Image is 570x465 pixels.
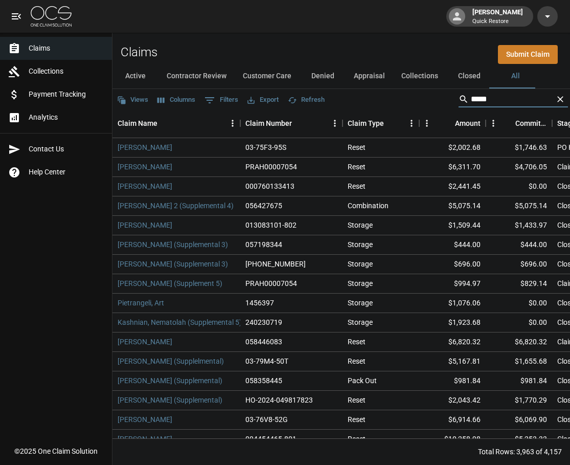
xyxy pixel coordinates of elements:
[112,109,240,138] div: Claim Name
[393,64,446,88] button: Collections
[348,395,366,405] div: Reset
[486,352,552,371] div: $1,655.68
[14,446,98,456] div: © 2025 One Claim Solution
[235,64,300,88] button: Customer Care
[245,142,286,152] div: 03-75F3-95S
[348,298,373,308] div: Storage
[118,356,224,366] a: [PERSON_NAME] (Supplelmental)
[285,92,327,108] button: Refresh
[245,375,282,386] div: 058358445
[419,313,486,333] div: $1,923.68
[492,64,538,88] button: All
[472,17,523,26] p: Quick Restore
[419,294,486,313] div: $1,076.06
[348,162,366,172] div: Reset
[419,352,486,371] div: $5,167.81
[225,116,240,131] button: Menu
[245,337,282,347] div: 058446083
[118,142,172,152] a: [PERSON_NAME]
[348,220,373,230] div: Storage
[348,109,384,138] div: Claim Type
[486,116,501,131] button: Menu
[348,356,366,366] div: Reset
[112,64,570,88] div: dynamic tabs
[118,375,222,386] a: [PERSON_NAME] (Supplemental)
[419,235,486,255] div: $444.00
[245,434,297,444] div: 004454465-801
[118,395,222,405] a: [PERSON_NAME] (Supplemental)
[553,92,568,107] button: Clear
[419,177,486,196] div: $2,441.45
[6,6,27,27] button: open drawer
[486,177,552,196] div: $0.00
[245,220,297,230] div: 013083101-802
[245,259,306,269] div: 1005-91-2469
[245,298,274,308] div: 1456397
[441,116,455,130] button: Sort
[300,64,346,88] button: Denied
[486,109,552,138] div: Committed Amount
[348,375,377,386] div: Pack Out
[346,64,393,88] button: Appraisal
[245,162,297,172] div: PRAH00007054
[158,64,235,88] button: Contractor Review
[155,92,198,108] button: Select columns
[157,116,172,130] button: Sort
[486,274,552,294] div: $829.14
[419,274,486,294] div: $994.97
[486,294,552,313] div: $0.00
[118,298,164,308] a: Pietrangeli, Art
[419,371,486,391] div: $981.84
[486,158,552,177] div: $4,706.05
[348,201,389,211] div: Combination
[419,138,486,158] div: $2,002.68
[245,317,282,327] div: 240230719
[118,278,222,289] a: [PERSON_NAME] (Supplement 5)
[468,7,527,26] div: [PERSON_NAME]
[202,92,241,108] button: Show filters
[478,447,562,457] div: Total Rows: 3,963 of 4,157
[486,371,552,391] div: $981.84
[245,92,281,108] button: Export
[486,216,552,235] div: $1,433.97
[515,109,547,138] div: Committed Amount
[245,395,313,405] div: HO-2024-049817823
[486,313,552,333] div: $0.00
[384,116,398,130] button: Sort
[486,138,552,158] div: $1,746.63
[486,391,552,410] div: $1,770.29
[419,196,486,216] div: $5,075.14
[348,317,373,327] div: Storage
[348,278,373,289] div: Storage
[29,43,104,54] span: Claims
[118,434,172,444] a: [PERSON_NAME]
[29,144,104,154] span: Contact Us
[115,92,151,108] button: Views
[419,255,486,274] div: $696.00
[118,109,157,138] div: Claim Name
[240,109,343,138] div: Claim Number
[118,337,172,347] a: [PERSON_NAME]
[118,201,234,211] a: [PERSON_NAME] 2 (Supplemental 4)
[348,414,366,425] div: Reset
[419,109,486,138] div: Amount
[446,64,492,88] button: Closed
[118,181,172,191] a: [PERSON_NAME]
[29,167,104,178] span: Help Center
[348,434,366,444] div: Reset
[348,337,366,347] div: Reset
[486,430,552,449] div: $5,253.33
[31,6,72,27] img: ocs-logo-white-transparent.png
[118,259,228,269] a: [PERSON_NAME] (Supplemental 3)
[343,109,419,138] div: Claim Type
[245,356,288,366] div: 03-79M4-50T
[348,239,373,250] div: Storage
[404,116,419,131] button: Menu
[29,112,104,123] span: Analytics
[419,116,435,131] button: Menu
[118,414,172,425] a: [PERSON_NAME]
[486,196,552,216] div: $5,075.14
[419,158,486,177] div: $6,311.70
[419,430,486,449] div: $10,258.98
[245,181,294,191] div: 000760133413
